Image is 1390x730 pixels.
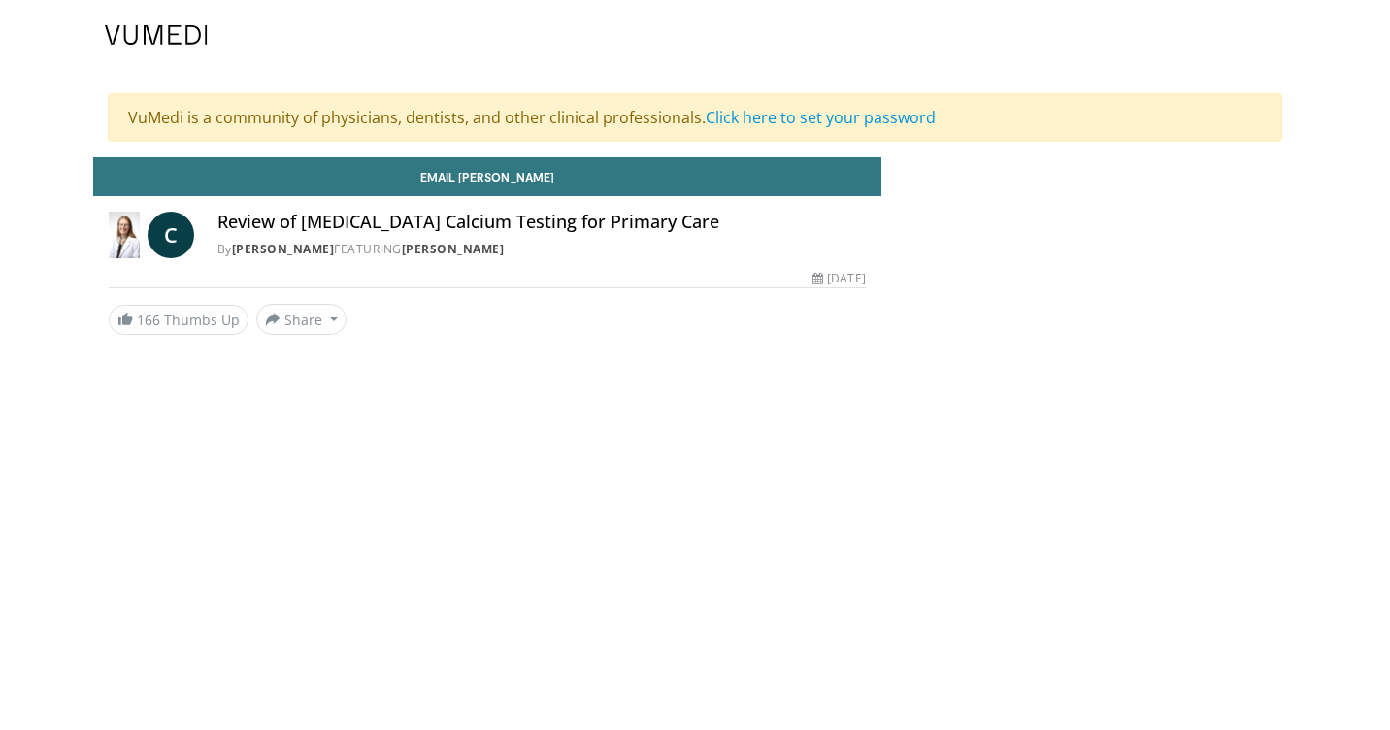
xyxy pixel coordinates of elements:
img: VuMedi Logo [105,25,208,45]
a: Click here to set your password [706,107,936,128]
div: By FEATURING [217,241,866,258]
h4: Review of [MEDICAL_DATA] Calcium Testing for Primary Care [217,212,866,233]
a: [PERSON_NAME] [402,241,505,257]
div: [DATE] [812,270,865,287]
a: 166 Thumbs Up [109,305,248,335]
a: C [148,212,194,258]
button: Share [256,304,347,335]
a: Email [PERSON_NAME] [93,157,881,196]
div: VuMedi is a community of physicians, dentists, and other clinical professionals. [108,93,1282,142]
a: [PERSON_NAME] [232,241,335,257]
img: Dr. Catherine P. Benziger [109,212,140,258]
span: 166 [137,311,160,329]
